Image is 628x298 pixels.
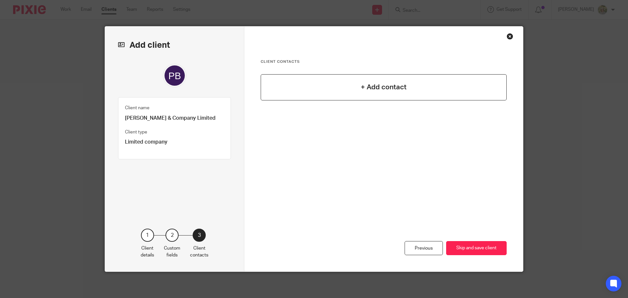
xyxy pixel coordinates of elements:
h3: Client contacts [261,59,507,64]
div: 2 [166,229,179,242]
h2: Add client [118,40,231,51]
div: 3 [193,229,206,242]
p: [PERSON_NAME] & Company Limited [125,115,224,122]
div: Previous [405,241,443,255]
p: Custom fields [164,245,180,258]
h4: + Add contact [361,82,407,92]
div: 1 [141,229,154,242]
p: Limited company [125,139,224,146]
label: Client name [125,105,149,111]
button: Skip and save client [446,241,507,255]
label: Client type [125,129,147,135]
p: Client contacts [190,245,208,258]
p: Client details [141,245,154,258]
div: Close this dialog window [507,33,513,40]
img: svg%3E [163,64,186,87]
